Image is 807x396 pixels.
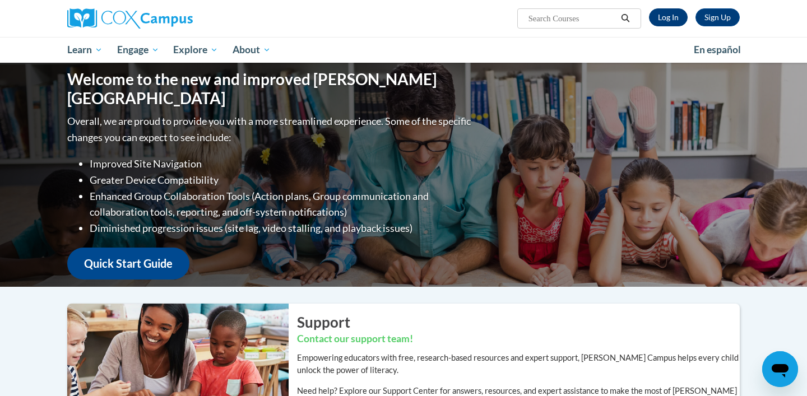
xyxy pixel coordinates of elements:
a: Log In [649,8,688,26]
span: Engage [117,43,159,57]
p: Empowering educators with free, research-based resources and expert support, [PERSON_NAME] Campus... [297,352,740,376]
li: Enhanced Group Collaboration Tools (Action plans, Group communication and collaboration tools, re... [90,188,474,221]
li: Improved Site Navigation [90,156,474,172]
a: Quick Start Guide [67,248,189,279]
p: Overall, we are proud to provide you with a more streamlined experience. Some of the specific cha... [67,113,474,146]
a: Explore [166,37,225,63]
h1: Welcome to the new and improved [PERSON_NAME][GEOGRAPHIC_DATA] [67,70,474,108]
a: Learn [60,37,110,63]
h3: Contact our support team! [297,332,740,346]
span: About [233,43,271,57]
a: Cox Campus [67,8,280,29]
iframe: Button to launch messaging window [762,351,798,387]
span: En español [694,44,741,55]
span: Learn [67,43,103,57]
h2: Support [297,312,740,332]
a: About [225,37,278,63]
li: Greater Device Compatibility [90,172,474,188]
li: Diminished progression issues (site lag, video stalling, and playback issues) [90,220,474,236]
div: Main menu [50,37,757,63]
a: Register [695,8,740,26]
input: Search Courses [527,12,617,25]
a: En español [687,38,748,62]
span: Explore [173,43,218,57]
img: Cox Campus [67,8,193,29]
a: Engage [110,37,166,63]
button: Search [617,12,634,25]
